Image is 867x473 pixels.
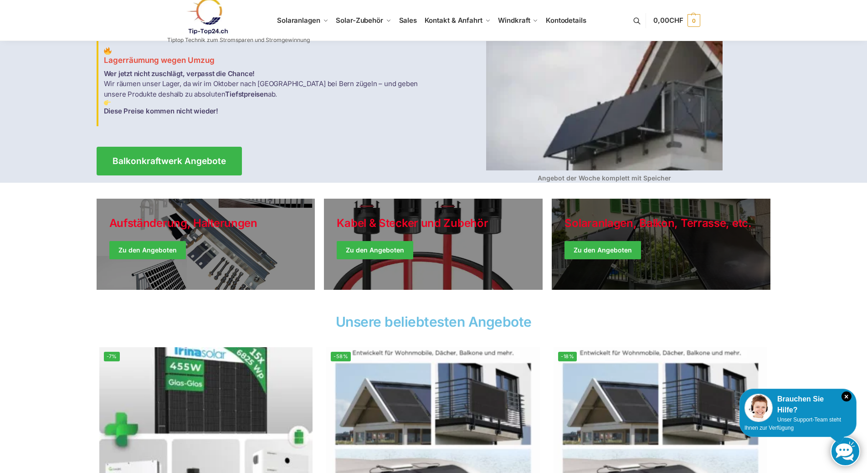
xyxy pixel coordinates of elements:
span: Kontodetails [546,16,586,25]
a: Holiday Style [97,199,315,290]
span: Solaranlagen [277,16,320,25]
img: Customer service [744,394,773,422]
strong: Tiefstpreisen [225,90,267,98]
span: Kontakt & Anfahrt [425,16,482,25]
span: Unser Support-Team steht Ihnen zur Verfügung [744,416,841,431]
strong: Wer jetzt nicht zuschlägt, verpasst die Chance! [104,69,255,78]
img: Balkon-Terrassen-Kraftwerke 3 [104,99,111,106]
a: Balkonkraftwerk Angebote [97,147,242,175]
img: Balkon-Terrassen-Kraftwerke 2 [104,47,112,55]
span: Sales [399,16,417,25]
a: Winter Jackets [552,199,770,290]
span: Solar-Zubehör [336,16,383,25]
p: Tiptop Technik zum Stromsparen und Stromgewinnung [167,37,310,43]
h2: Unsere beliebtesten Angebote [97,315,771,329]
span: CHF [669,16,683,25]
span: 0 [687,14,700,27]
span: Windkraft [498,16,530,25]
a: Holiday Style [324,199,543,290]
span: Balkonkraftwerk Angebote [113,157,226,165]
a: 0,00CHF 0 [653,7,700,34]
strong: Diese Preise kommen nicht wieder! [104,107,218,115]
div: Brauchen Sie Hilfe? [744,394,852,416]
p: Wir räumen unser Lager, da wir im Oktober nach [GEOGRAPHIC_DATA] bei Bern zügeln – und geben unse... [104,69,428,117]
span: 0,00 [653,16,683,25]
h3: Lagerräumung wegen Umzug [104,47,428,66]
strong: Angebot der Woche komplett mit Speicher [538,174,671,182]
i: Schließen [841,391,852,401]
